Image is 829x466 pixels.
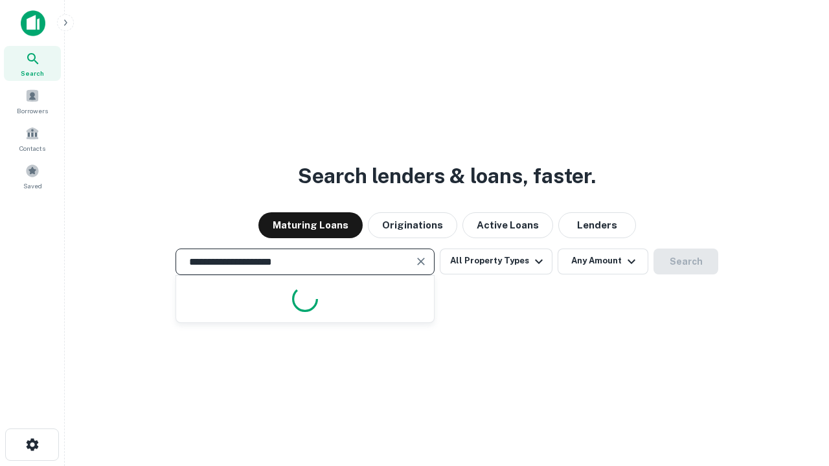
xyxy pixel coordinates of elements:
[298,161,596,192] h3: Search lenders & loans, faster.
[4,83,61,118] a: Borrowers
[21,68,44,78] span: Search
[4,159,61,194] a: Saved
[17,105,48,116] span: Borrowers
[21,10,45,36] img: capitalize-icon.png
[4,121,61,156] a: Contacts
[558,249,648,274] button: Any Amount
[558,212,636,238] button: Lenders
[23,181,42,191] span: Saved
[412,252,430,271] button: Clear
[4,46,61,81] a: Search
[462,212,553,238] button: Active Loans
[19,143,45,153] span: Contacts
[440,249,552,274] button: All Property Types
[764,362,829,425] iframe: Chat Widget
[368,212,457,238] button: Originations
[258,212,363,238] button: Maturing Loans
